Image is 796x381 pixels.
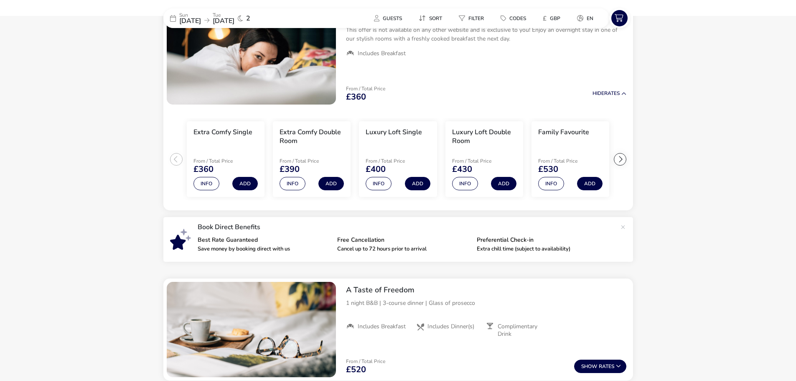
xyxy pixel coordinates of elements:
naf-pibe-menu-bar-item: Codes [494,12,536,24]
p: Free Cancellation [337,237,470,243]
button: Add [232,177,258,190]
p: Save money by booking direct with us [198,246,331,252]
button: Info [538,177,564,190]
span: £430 [452,165,472,174]
span: £520 [346,366,366,374]
p: Extra chill time (subject to availability) [477,246,610,252]
p: From / Total Price [452,159,511,164]
swiper-slide: 5 / 7 [527,118,613,201]
button: Info [366,177,392,190]
button: Add [405,177,430,190]
p: From / Total Price [280,159,339,164]
span: £360 [346,93,366,101]
i: £ [543,14,547,23]
p: From / Total Price [538,159,598,164]
swiper-slide: 3 / 7 [355,118,441,201]
p: This offer is not available on any other website and is exclusive to you! Enjoy an overnight stay... [346,26,626,43]
p: 1 night B&B | 3-course dinner | Glass of prosecco [346,299,626,307]
h3: Luxury Loft Single [366,128,422,137]
div: A Taste of Freedom1 night B&B | 3-course dinner | Glass of proseccoIncludes BreakfastIncludes Din... [339,279,633,345]
button: Add [577,177,603,190]
span: £400 [366,165,386,174]
span: [DATE] [213,16,234,26]
h2: A Taste of Freedom [346,285,626,295]
p: Sun [179,13,201,18]
h3: Extra Comfy Double Room [280,128,344,146]
swiper-slide: 4 / 7 [441,118,527,201]
button: Guests [367,12,409,24]
button: Add [491,177,516,190]
swiper-slide: 2 / 7 [269,118,355,201]
swiper-slide: 6 / 7 [613,118,699,201]
span: Includes Breakfast [358,323,406,330]
button: en [570,12,600,24]
naf-pibe-menu-bar-item: Guests [367,12,412,24]
span: £390 [280,165,300,174]
span: Hide [593,90,604,97]
p: Book Direct Benefits [198,224,616,230]
div: Sun[DATE]Tue[DATE]2 [163,8,289,28]
h3: Extra Comfy Single [193,128,252,137]
span: Sort [429,15,442,22]
span: Codes [509,15,526,22]
swiper-slide: 1 / 1 [167,9,336,105]
span: [DATE] [179,16,201,26]
naf-pibe-menu-bar-item: Filter [452,12,494,24]
span: en [587,15,593,22]
p: From / Total Price [346,359,385,364]
button: ShowRates [574,360,626,373]
button: £GBP [536,12,567,24]
div: Best Available B&B Rate GuaranteedThis offer is not available on any other website and is exclusi... [339,6,633,64]
span: 2 [246,15,250,22]
p: From / Total Price [366,159,425,164]
p: From / Total Price [193,159,253,164]
span: Show [581,364,599,369]
p: From / Total Price [346,86,385,91]
button: Add [318,177,344,190]
naf-pibe-menu-bar-item: en [570,12,603,24]
h3: Luxury Loft Double Room [452,128,516,146]
span: £530 [538,165,558,174]
p: Tue [213,13,234,18]
button: Info [280,177,305,190]
swiper-slide: 1 / 1 [167,282,336,377]
button: Codes [494,12,533,24]
button: Info [193,177,219,190]
button: Info [452,177,478,190]
span: GBP [550,15,560,22]
naf-pibe-menu-bar-item: Sort [412,12,452,24]
span: Includes Breakfast [358,50,406,57]
swiper-slide: 1 / 7 [183,118,269,201]
p: Cancel up to 72 hours prior to arrival [337,246,470,252]
p: Preferential Check-in [477,237,610,243]
naf-pibe-menu-bar-item: £GBP [536,12,570,24]
span: Guests [383,15,402,22]
p: Best Rate Guaranteed [198,237,331,243]
span: Includes Dinner(s) [427,323,474,330]
h3: Family Favourite [538,128,589,137]
span: Complimentary Drink [498,323,549,338]
span: £360 [193,165,214,174]
button: Filter [452,12,491,24]
span: Filter [468,15,484,22]
button: Sort [412,12,449,24]
button: HideRates [593,91,626,96]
